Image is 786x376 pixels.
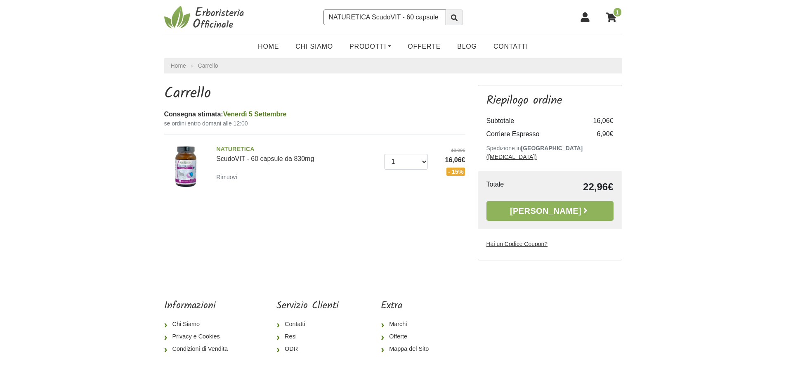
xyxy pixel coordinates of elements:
[521,145,583,151] b: [GEOGRAPHIC_DATA]
[486,241,548,247] u: Hai un Codice Coupon?
[276,300,339,312] h5: Servizio Clienti
[581,114,614,128] td: 16,06€
[486,144,614,161] p: Spedizione in
[381,343,435,355] a: Mappa del Sito
[486,114,581,128] td: Subtotale
[164,5,247,30] img: Erboristeria Officinale
[449,38,485,55] a: Blog
[164,343,234,355] a: Condizioni di Vendita
[485,38,536,55] a: Contatti
[486,201,614,221] a: [PERSON_NAME]
[323,9,446,25] input: Cerca
[216,145,378,154] span: NATURETICA
[486,154,537,160] a: ([MEDICAL_DATA])
[381,331,435,343] a: Offerte
[381,300,435,312] h5: Extra
[164,318,234,331] a: Chi Siamo
[486,128,581,141] td: Corriere Espresso
[164,300,234,312] h5: Informazioni
[198,62,218,69] a: Carrello
[276,318,339,331] a: Contatti
[533,180,614,194] td: 22,96€
[164,58,622,73] nav: breadcrumb
[477,300,622,329] iframe: fb:page Facebook Social Plugin
[486,180,533,194] td: Totale
[250,38,287,55] a: Home
[276,331,339,343] a: Resi
[381,318,435,331] a: Marchi
[216,145,378,162] a: NATURETICAScudoVIT - 60 capsule da 830mg
[223,111,287,118] span: Venerdì 5 Settembre
[581,128,614,141] td: 6,90€
[171,61,186,70] a: Home
[446,168,465,176] span: - 15%
[276,343,339,355] a: ODR
[602,7,622,28] a: 1
[164,109,465,119] div: Consegna stimata:
[216,172,241,182] a: Rimuovi
[164,331,234,343] a: Privacy e Cookies
[161,142,210,191] img: ScudoVIT - 60 capsule da 830mg
[164,119,465,128] small: se ordini entro domani alle 12:00
[613,7,622,17] span: 1
[164,85,465,103] h1: Carrello
[216,174,237,180] small: Rimuovi
[486,94,614,108] h3: Riepilogo ordine
[486,240,548,248] label: Hai un Codice Coupon?
[434,147,465,154] del: 18,90€
[434,155,465,165] span: 16,06€
[287,38,341,55] a: Chi Siamo
[341,38,399,55] a: Prodotti
[399,38,449,55] a: OFFERTE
